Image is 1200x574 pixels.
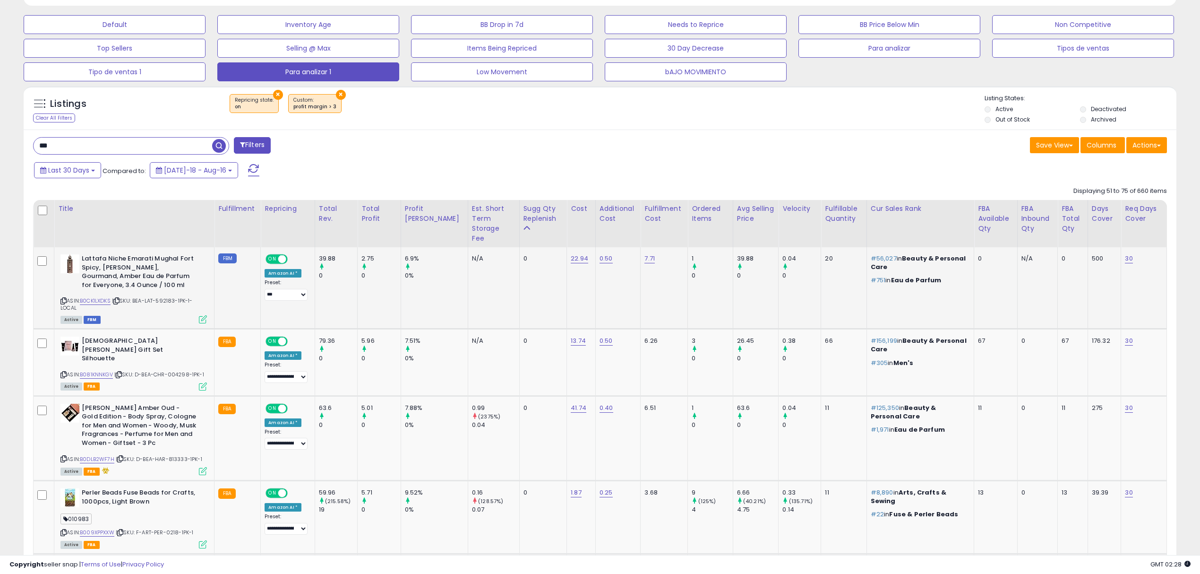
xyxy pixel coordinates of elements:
[60,254,79,273] img: 41LWHTwuP8L._SL40_.jpg
[995,115,1030,123] label: Out of Stock
[84,541,100,549] span: FBA
[82,254,197,292] b: Lattafa Niche Emarati Mughal Fort Spicy, [PERSON_NAME], Gourmand, Amber Eau de Parfum for Everyon...
[472,337,512,345] div: N/A
[692,421,732,429] div: 0
[571,204,591,214] div: Cost
[217,39,399,58] button: Selling @ Max
[319,254,357,263] div: 39.88
[361,354,401,363] div: 0
[235,96,274,111] span: Repricing state :
[411,15,593,34] button: BB Drop in 7d
[116,455,202,463] span: | SKU: D-BEA-HAR-813333-1PK-1
[1030,137,1079,153] button: Save View
[692,271,732,280] div: 0
[871,510,884,519] span: #22
[1091,105,1126,113] label: Deactivated
[265,429,307,450] div: Preset:
[319,354,357,363] div: 0
[692,404,732,412] div: 1
[218,253,237,263] small: FBM
[60,254,207,322] div: ASIN:
[472,204,515,244] div: Est. Short Term Storage Fee
[1021,404,1051,412] div: 0
[782,421,821,429] div: 0
[293,104,336,110] div: profit margin > 3
[405,505,468,514] div: 0%
[782,254,821,263] div: 0.04
[1125,204,1163,224] div: Req Days Cover
[789,497,813,505] small: (135.71%)
[103,166,146,175] span: Compared to:
[523,337,560,345] div: 0
[405,404,468,412] div: 7.88%
[782,505,821,514] div: 0.14
[825,488,859,497] div: 11
[737,254,779,263] div: 39.88
[871,488,893,497] span: #8,890
[84,316,101,324] span: FBM
[571,336,586,346] a: 13.74
[1092,404,1114,412] div: 275
[605,15,787,34] button: Needs to Reprice
[871,336,967,354] span: Beauty & Personal Care
[319,204,353,224] div: Total Rev.
[1092,337,1114,345] div: 176.32
[1062,404,1080,412] div: 11
[1021,488,1051,497] div: 0
[782,271,821,280] div: 0
[325,497,351,505] small: (215.58%)
[319,505,357,514] div: 19
[319,337,357,345] div: 79.36
[978,204,1013,234] div: FBA Available Qty
[9,560,164,569] div: seller snap | |
[24,39,206,58] button: Top Sellers
[871,358,888,367] span: #305
[60,513,92,524] span: 010983
[82,488,197,508] b: Perler Beads Fuse Beads for Crafts, 1000pcs, Light Brown
[218,204,257,214] div: Fulfillment
[1126,137,1167,153] button: Actions
[80,529,114,537] a: B009XPPXXW
[361,421,401,429] div: 0
[60,488,79,507] img: 510qtLTqpjL._SL40_.jpg
[871,359,967,367] p: in
[737,204,775,224] div: Avg Selling Price
[234,137,271,154] button: Filters
[33,113,75,122] div: Clear All Filters
[286,255,301,263] span: OFF
[82,337,197,365] b: [DEMOGRAPHIC_DATA][PERSON_NAME] Gift Set Silhouette
[361,337,401,345] div: 5.96
[692,204,729,224] div: Ordered Items
[286,489,301,497] span: OFF
[893,358,914,367] span: Men's
[218,337,236,347] small: FBA
[1021,254,1051,263] div: N/A
[218,488,236,499] small: FBA
[265,351,301,360] div: Amazon AI *
[523,488,560,497] div: 0
[50,97,86,111] h5: Listings
[266,338,278,346] span: ON
[405,204,464,224] div: Profit [PERSON_NAME]
[871,404,967,421] p: in
[600,336,613,346] a: 0.50
[60,404,79,423] img: 41XP4JwCXlL._SL40_.jpg
[692,488,732,497] div: 9
[293,96,336,111] span: Custom:
[698,497,716,505] small: (125%)
[737,354,779,363] div: 0
[1062,488,1080,497] div: 13
[825,254,859,263] div: 20
[692,505,732,514] div: 4
[737,271,779,280] div: 0
[405,354,468,363] div: 0%
[235,104,274,110] div: on
[978,404,1010,412] div: 11
[319,488,357,497] div: 59.96
[361,254,401,263] div: 2.75
[995,105,1013,113] label: Active
[265,513,307,535] div: Preset:
[286,338,301,346] span: OFF
[782,488,821,497] div: 0.33
[60,383,82,391] span: All listings currently available for purchase on Amazon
